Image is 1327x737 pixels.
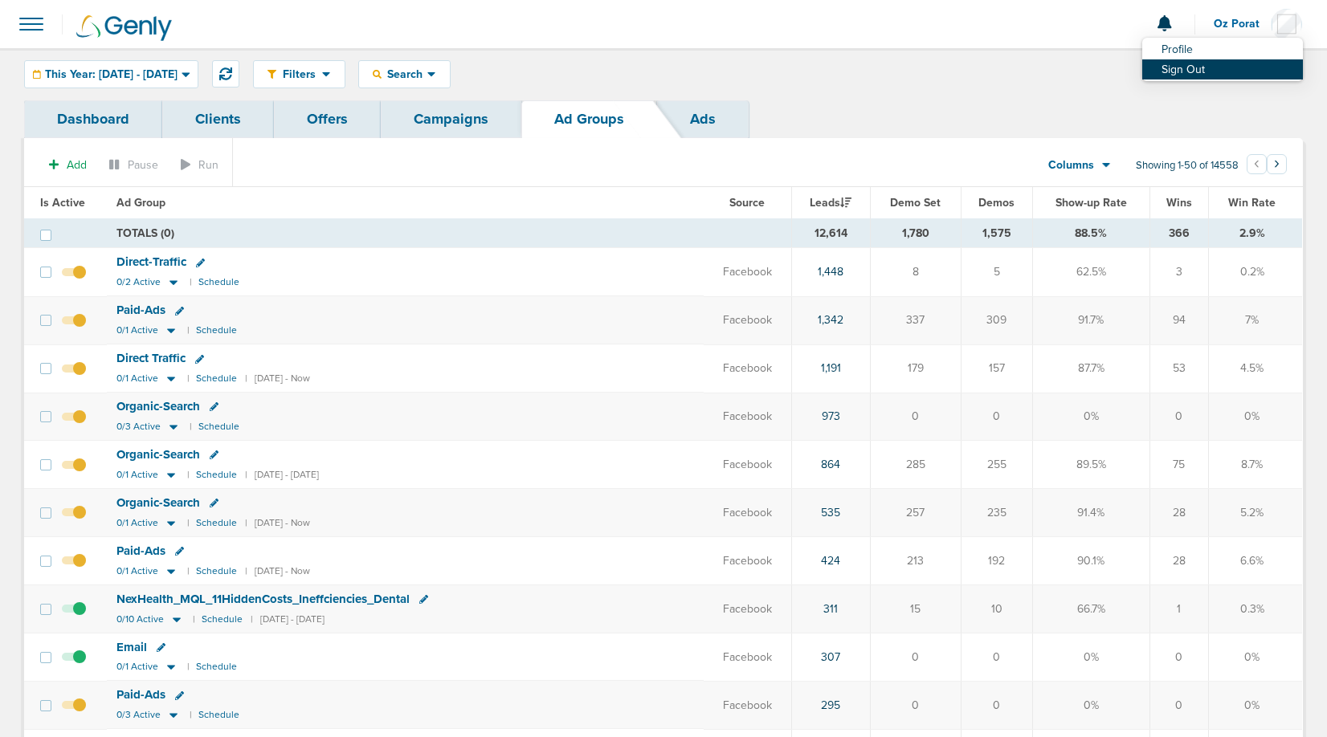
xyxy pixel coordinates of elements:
small: | [DATE] - [DATE] [245,469,319,481]
td: 90.1% [1033,537,1150,585]
small: Schedule [196,661,237,673]
small: | [187,661,188,673]
small: | [193,613,194,625]
td: 337 [871,296,961,344]
td: 6.6% [1208,537,1302,585]
small: | [187,324,188,336]
a: 1,448 [818,265,843,279]
td: 7% [1208,296,1302,344]
a: Offers [274,100,381,138]
td: Facebook [704,393,791,441]
span: Wins [1166,196,1192,210]
span: NexHealth_ MQL_ 11HiddenCosts_ Ineffciencies_ Dental [116,592,410,606]
td: 213 [871,537,961,585]
td: 15 [871,585,961,633]
td: 88.5% [1033,219,1150,248]
td: 87.7% [1033,344,1150,393]
ul: Pagination [1247,157,1287,176]
a: Ad Groups [521,100,657,138]
span: 0/2 Active [116,276,161,288]
td: 0% [1033,393,1150,441]
td: 157 [961,344,1032,393]
td: 5.2% [1208,489,1302,537]
td: 0% [1208,681,1302,729]
img: Genly [76,15,172,41]
button: Go to next page [1267,154,1287,174]
td: Facebook [704,585,791,633]
td: 366 [1149,219,1208,248]
td: 91.4% [1033,489,1150,537]
td: 0 [961,633,1032,682]
td: 3 [1149,248,1208,296]
small: | [DATE] - Now [245,373,310,385]
small: | [DATE] - Now [245,565,310,577]
small: Schedule [196,565,237,577]
td: 28 [1149,537,1208,585]
a: Sign Out [1142,59,1303,79]
span: Ad Group [116,196,165,210]
td: Facebook [704,441,791,489]
span: Direct Traffic [116,351,186,365]
td: 89.5% [1033,441,1150,489]
span: Filters [276,67,322,81]
button: Add [40,153,96,177]
td: 12,614 [791,219,870,248]
a: 311 [823,602,838,616]
small: | [DATE] - Now [245,517,310,529]
td: Facebook [704,681,791,729]
td: 53 [1149,344,1208,393]
td: 0.3% [1208,585,1302,633]
td: TOTALS (0) [107,219,791,248]
span: 0/1 Active [116,324,158,336]
small: | [187,517,188,529]
td: 179 [871,344,961,393]
small: | [DATE] - [DATE] [251,613,325,625]
span: 0/1 Active [116,469,158,481]
span: Paid-Ads [116,687,165,702]
span: 0/3 Active [116,709,161,721]
td: 91.7% [1033,296,1150,344]
span: Organic-Search [116,495,200,510]
td: 28 [1149,489,1208,537]
small: | [187,469,188,481]
a: 973 [822,409,840,423]
td: 0% [1033,681,1150,729]
td: 235 [961,489,1032,537]
span: Oz Porat [1214,18,1271,30]
td: 5 [961,248,1032,296]
span: Show-up Rate [1055,196,1127,210]
span: Showing 1-50 of 14558 [1136,159,1239,173]
small: Schedule [198,276,239,288]
span: Demos [978,196,1015,210]
small: Schedule [202,613,243,625]
td: 2.9% [1208,219,1302,248]
small: | [187,373,188,385]
span: Source [729,196,765,210]
td: 0% [1033,633,1150,682]
td: 0.2% [1208,248,1302,296]
a: Campaigns [381,100,521,138]
small: Schedule [196,517,237,529]
a: 864 [821,458,840,471]
td: 4.5% [1208,344,1302,393]
a: 535 [821,506,840,519]
td: 309 [961,296,1032,344]
a: Ads [657,100,749,138]
td: 10 [961,585,1032,633]
td: 62.5% [1033,248,1150,296]
small: Schedule [198,709,239,721]
td: 192 [961,537,1032,585]
td: 255 [961,441,1032,489]
span: Email [116,640,147,654]
td: 66.7% [1033,585,1150,633]
small: Schedule [198,421,239,433]
span: This Year: [DATE] - [DATE] [45,69,178,80]
span: Columns [1048,157,1094,173]
small: Schedule [196,373,237,385]
span: Search [382,67,427,81]
td: Facebook [704,633,791,682]
span: 0/1 Active [116,661,158,673]
td: 0 [871,681,961,729]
